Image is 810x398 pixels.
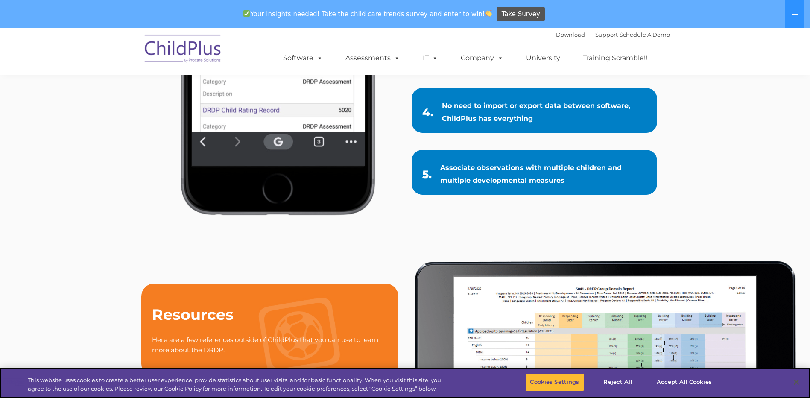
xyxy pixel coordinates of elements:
img: ChildPlus by Procare Solutions [140,29,226,71]
span: 5. [422,168,432,181]
strong: Resources [152,305,234,324]
font: | [556,31,670,38]
span: Your insights needed! Take the child care trends survey and enter to win! [240,6,496,22]
button: Close [787,373,806,392]
a: Assessments [337,50,409,67]
a: Company [452,50,512,67]
span: No need to import or export data between software, ChildPlus has everything [442,102,630,123]
a: Training Scramble!! [574,50,656,67]
button: Cookies Settings [525,373,584,391]
span: Here are a few references outside of ChildPlus that you can use to learn more about the DRDP. [152,336,378,354]
a: University [518,50,569,67]
div: This website uses cookies to create a better user experience, provide statistics about user visit... [28,376,445,393]
img: 👏 [485,10,492,17]
span: 4. [422,106,433,119]
a: Download [556,31,585,38]
a: Schedule A Demo [620,31,670,38]
a: Software [275,50,331,67]
button: Accept All Cookies [652,373,716,391]
span: Associate observations with multiple children and multiple developmental measures [440,164,622,184]
a: IT [414,50,447,67]
span: Take Survey [502,7,540,22]
button: Reject All [591,373,645,391]
a: Support [595,31,618,38]
a: Take Survey [497,7,545,22]
img: ✅ [243,10,250,17]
